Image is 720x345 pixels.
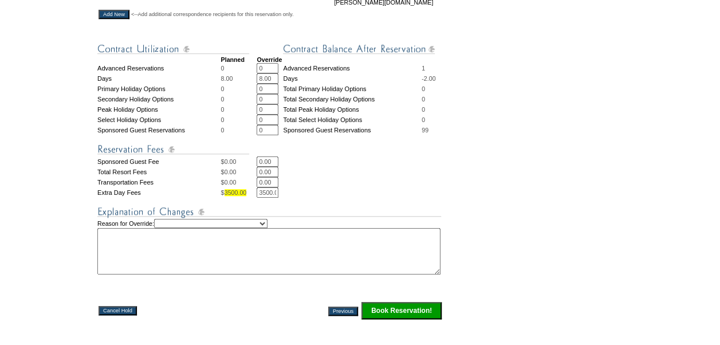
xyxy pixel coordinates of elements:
td: Days [283,73,422,84]
span: 0.00 [225,179,237,186]
td: Days [97,73,221,84]
img: Contract Balance After Reservation [283,42,435,56]
img: Contract Utilization [97,42,249,56]
img: Reservation Fees [97,142,249,156]
td: Peak Holiday Options [97,104,221,115]
span: 0.00 [225,168,237,175]
span: 99 [422,127,428,134]
span: -2.00 [422,75,435,82]
input: Previous [328,307,358,316]
td: $ [221,156,257,167]
span: 0 [221,96,224,103]
td: $ [221,167,257,177]
span: 3500.00 [225,189,247,196]
span: 0 [422,85,425,92]
strong: Planned [221,56,244,63]
span: 0.00 [225,158,237,165]
span: 0 [221,127,224,134]
td: Secondary Holiday Options [97,94,221,104]
td: Total Secondary Holiday Options [283,94,422,104]
strong: Override [257,56,282,63]
span: 0 [422,116,425,123]
span: 1 [422,65,425,72]
td: Primary Holiday Options [97,84,221,94]
span: <--Add additional correspondence recipients for this reservation only. [131,11,294,18]
img: Explanation of Changes [97,205,441,219]
td: Total Primary Holiday Options [283,84,422,94]
td: Sponsored Guest Reservations [283,125,422,135]
td: $ [221,187,257,198]
td: Sponsored Guest Reservations [97,125,221,135]
span: 0 [221,65,224,72]
span: 0 [422,96,425,103]
td: Select Holiday Options [97,115,221,125]
td: Advanced Reservations [283,63,422,73]
td: Extra Day Fees [97,187,221,198]
td: $ [221,177,257,187]
span: 8.00 [221,75,233,82]
input: Cancel Hold [99,306,137,315]
span: 0 [422,106,425,113]
input: Add New [99,10,129,19]
td: Total Peak Holiday Options [283,104,422,115]
td: Sponsored Guest Fee [97,156,221,167]
td: Total Select Holiday Options [283,115,422,125]
td: Transportation Fees [97,177,221,187]
td: Reason for Override: [97,219,443,275]
span: 0 [221,116,224,123]
td: Total Resort Fees [97,167,221,177]
span: 0 [221,106,224,113]
input: Click this button to finalize your reservation. [361,302,442,319]
td: Advanced Reservations [97,63,221,73]
span: 0 [221,85,224,92]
